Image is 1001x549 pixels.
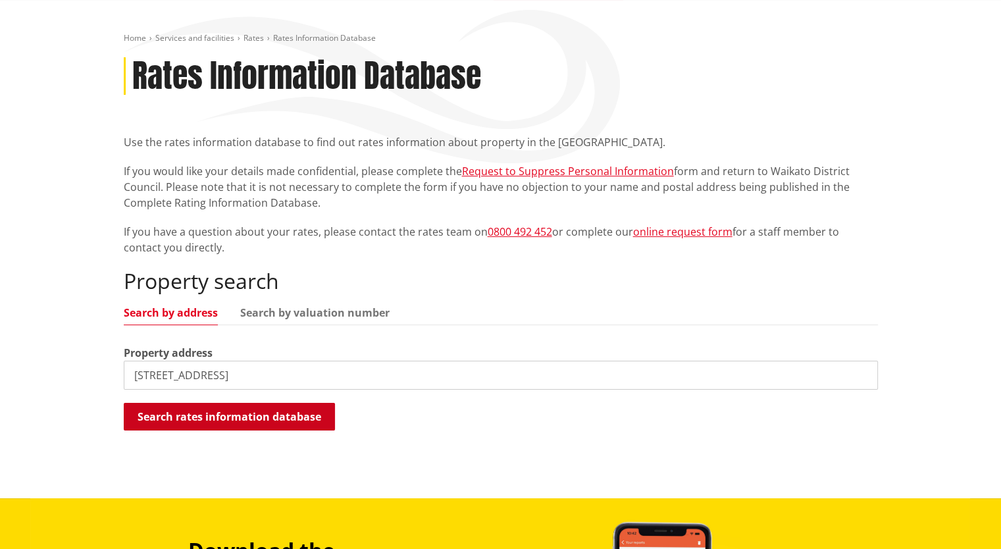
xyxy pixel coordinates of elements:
[488,224,552,239] a: 0800 492 452
[124,403,335,431] button: Search rates information database
[124,163,878,211] p: If you would like your details made confidential, please complete the form and return to Waikato ...
[155,32,234,43] a: Services and facilities
[124,345,213,361] label: Property address
[124,361,878,390] input: e.g. Duke Street NGARUAWAHIA
[462,164,674,178] a: Request to Suppress Personal Information
[124,224,878,255] p: If you have a question about your rates, please contact the rates team on or complete our for a s...
[244,32,264,43] a: Rates
[124,33,878,44] nav: breadcrumb
[124,269,878,294] h2: Property search
[240,307,390,318] a: Search by valuation number
[132,57,481,95] h1: Rates Information Database
[633,224,732,239] a: online request form
[940,494,988,541] iframe: Messenger Launcher
[124,134,878,150] p: Use the rates information database to find out rates information about property in the [GEOGRAPHI...
[124,307,218,318] a: Search by address
[273,32,376,43] span: Rates Information Database
[124,32,146,43] a: Home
